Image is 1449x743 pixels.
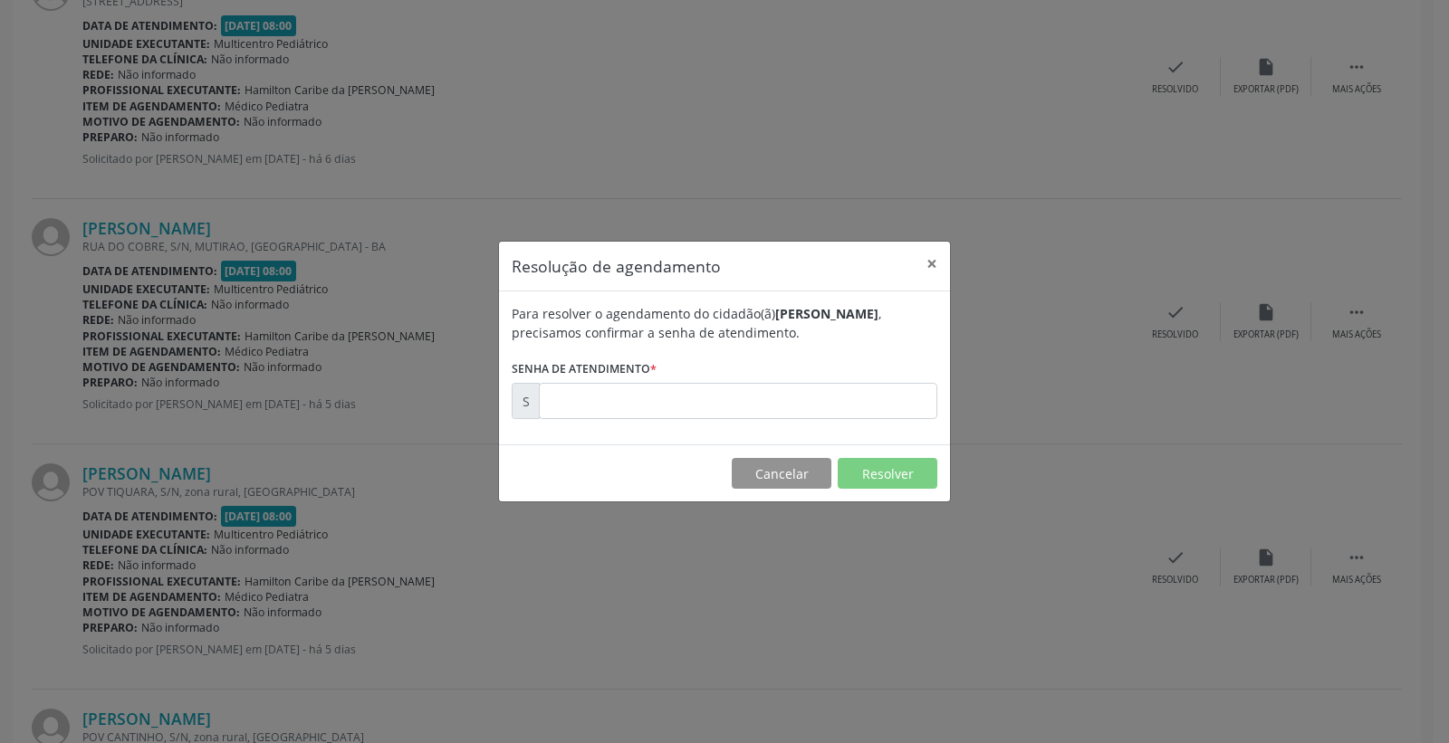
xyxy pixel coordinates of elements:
div: Para resolver o agendamento do cidadão(ã) , precisamos confirmar a senha de atendimento. [512,304,937,342]
b: [PERSON_NAME] [775,305,878,322]
div: S [512,383,540,419]
button: Close [914,242,950,286]
label: Senha de atendimento [512,355,657,383]
button: Resolver [838,458,937,489]
button: Cancelar [732,458,831,489]
h5: Resolução de agendamento [512,254,721,278]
